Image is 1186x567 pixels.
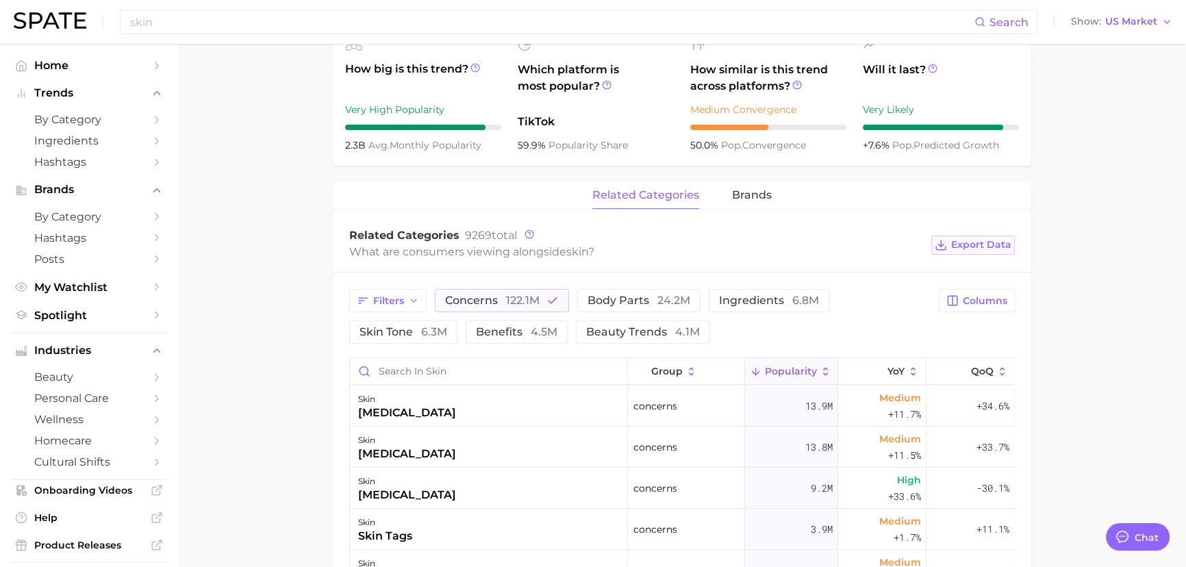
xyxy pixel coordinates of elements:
[586,327,700,338] span: beauty trends
[592,189,699,201] span: related categories
[838,358,926,385] button: YoY
[719,295,819,306] span: ingredients
[765,366,817,377] span: Popularity
[976,480,1009,496] span: -30.1%
[863,125,1019,130] div: 9 / 10
[34,370,144,383] span: beauty
[897,472,921,488] span: High
[34,434,144,447] span: homecare
[657,294,690,307] span: 24.2m
[34,59,144,72] span: Home
[863,62,1019,94] span: Will it last?
[358,473,456,490] div: skin
[34,392,144,405] span: personal care
[14,12,86,29] img: SPATE
[976,439,1009,455] span: +33.7%
[11,409,167,430] a: wellness
[675,325,700,338] span: 4.1m
[373,295,404,307] span: Filters
[349,289,427,312] button: Filters
[792,294,819,307] span: 6.8m
[887,366,905,377] span: YoY
[863,101,1019,118] div: Very Likely
[129,10,974,34] input: Search here for a brand, industry, or ingredient
[34,210,144,223] span: by Category
[690,125,846,130] div: 5 / 10
[350,468,1014,509] button: skin[MEDICAL_DATA]concerns9.2mHigh+33.6%-30.1%
[34,231,144,244] span: Hashtags
[368,139,390,151] abbr: average
[11,151,167,173] a: Hashtags
[350,386,1014,427] button: skin[MEDICAL_DATA]concerns13.9mMedium+11.7%+34.6%
[11,130,167,151] a: Ingredients
[34,134,144,147] span: Ingredients
[745,358,838,385] button: Popularity
[34,512,144,524] span: Help
[879,431,921,447] span: Medium
[888,488,921,505] span: +33.6%
[349,229,459,242] span: Related Categories
[518,139,548,151] span: 59.9%
[888,406,921,423] span: +11.7%
[548,139,628,151] span: popularity share
[1105,18,1157,25] span: US Market
[690,62,846,94] span: How similar is this trend across platforms?
[805,439,833,455] span: 13.8m
[345,61,501,94] span: How big is this trend?
[690,139,721,151] span: 50.0%
[350,509,1014,550] button: skinskin tagsconcerns3.9mMedium+1.7%+11.1%
[445,295,540,306] span: concerns
[345,101,501,118] div: Very High Popularity
[34,455,144,468] span: cultural shifts
[465,229,492,242] span: 9269
[811,480,833,496] span: 9.2m
[951,239,1011,251] span: Export Data
[989,16,1029,29] span: Search
[345,125,501,130] div: 9 / 10
[879,390,921,406] span: Medium
[358,514,412,531] div: skin
[476,327,557,338] span: benefits
[34,344,144,357] span: Industries
[888,447,921,464] span: +11.5%
[11,480,167,501] a: Onboarding Videos
[34,413,144,426] span: wellness
[358,528,412,544] div: skin tags
[350,358,627,384] input: Search in skin
[359,327,447,338] span: skin tone
[721,139,806,151] span: convergence
[11,340,167,361] button: Industries
[732,189,772,201] span: brands
[633,439,677,455] span: concerns
[11,305,167,326] a: Spotlight
[349,242,924,261] div: What are consumers viewing alongside ?
[11,179,167,200] button: Brands
[11,451,167,473] a: cultural shifts
[11,366,167,388] a: beauty
[11,206,167,227] a: by Category
[894,529,921,546] span: +1.7%
[11,430,167,451] a: homecare
[721,139,742,151] abbr: popularity index
[811,521,833,538] span: 3.9m
[358,446,456,462] div: [MEDICAL_DATA]
[358,487,456,503] div: [MEDICAL_DATA]
[1071,18,1101,25] span: Show
[963,295,1007,307] span: Columns
[976,521,1009,538] span: +11.1%
[566,245,588,258] span: skin
[34,539,144,551] span: Product Releases
[939,289,1015,312] button: Columns
[11,109,167,130] a: by Category
[345,139,368,151] span: 2.3b
[358,432,456,449] div: skin
[11,507,167,528] a: Help
[971,366,994,377] span: QoQ
[350,427,1014,468] button: skin[MEDICAL_DATA]concerns13.8mMedium+11.5%+33.7%
[651,366,683,377] span: group
[892,139,999,151] span: predicted growth
[1068,13,1176,31] button: ShowUS Market
[633,480,677,496] span: concerns
[11,83,167,103] button: Trends
[976,398,1009,414] span: +34.6%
